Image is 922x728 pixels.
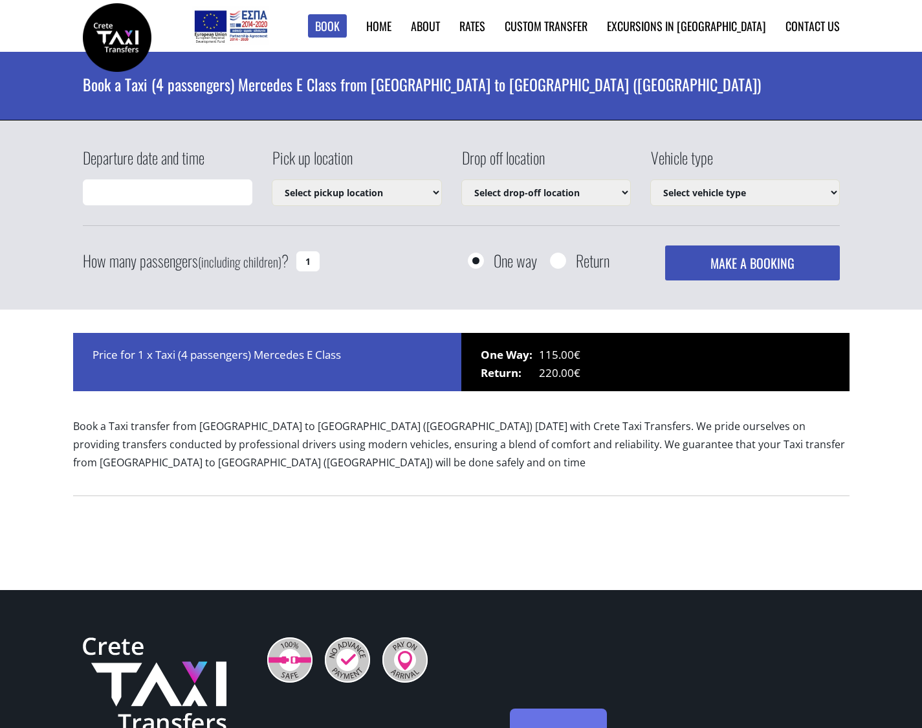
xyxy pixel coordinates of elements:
a: Excursions in [GEOGRAPHIC_DATA] [607,17,766,34]
a: About [411,17,440,34]
img: 100% Safe [267,637,313,683]
label: Vehicle type [650,146,713,179]
a: Rates [459,17,485,34]
span: Return: [481,364,539,382]
a: Crete Taxi Transfers | Book a Taxi transfer from Heraklion airport to Kapsaliana (Rethymnon) | Cr... [83,29,151,43]
img: Crete Taxi Transfers | Book a Taxi transfer from Heraklion airport to Kapsaliana (Rethymnon) | Cr... [83,3,151,72]
small: (including children) [198,252,281,271]
a: Contact us [785,17,840,34]
a: Custom Transfer [505,17,587,34]
button: MAKE A BOOKING [665,245,839,280]
h1: Book a Taxi (4 passengers) Mercedes E Class from [GEOGRAPHIC_DATA] to [GEOGRAPHIC_DATA] ([GEOGRAP... [83,52,840,117]
label: How many passengers ? [83,245,289,277]
label: Departure date and time [83,146,204,179]
label: Return [576,253,609,269]
a: Home [366,17,391,34]
span: One Way: [481,346,539,364]
label: Drop off location [461,146,545,179]
a: Book [308,14,347,38]
p: Book a Taxi transfer from [GEOGRAPHIC_DATA] to [GEOGRAPHIC_DATA] ([GEOGRAPHIC_DATA]) [DATE] with ... [73,417,850,483]
div: Price for 1 x Taxi (4 passengers) Mercedes E Class [73,333,461,391]
label: Pick up location [272,146,353,179]
img: Pay On Arrival [382,637,428,683]
img: e-bannersEUERDF180X90.jpg [192,6,269,45]
img: No Advance Payment [325,637,370,683]
div: 115.00€ 220.00€ [461,333,850,391]
label: One way [494,253,537,269]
